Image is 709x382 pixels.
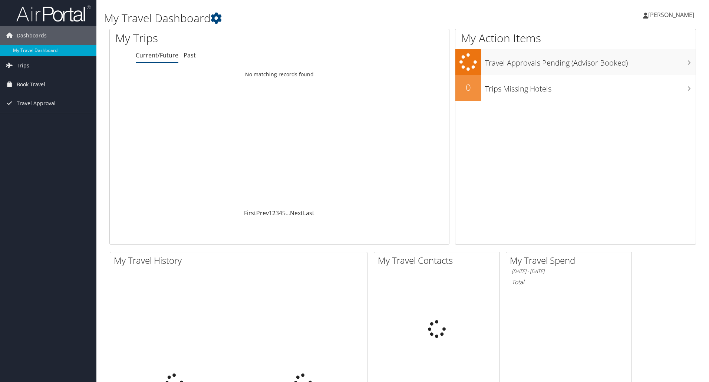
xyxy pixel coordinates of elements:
[256,209,269,217] a: Prev
[272,209,276,217] a: 2
[290,209,303,217] a: Next
[648,11,694,19] span: [PERSON_NAME]
[455,81,481,94] h2: 0
[378,254,499,267] h2: My Travel Contacts
[455,30,696,46] h1: My Action Items
[114,254,367,267] h2: My Travel History
[512,268,626,275] h6: [DATE] - [DATE]
[17,26,47,45] span: Dashboards
[244,209,256,217] a: First
[510,254,631,267] h2: My Travel Spend
[269,209,272,217] a: 1
[17,75,45,94] span: Book Travel
[110,68,449,81] td: No matching records found
[279,209,282,217] a: 4
[485,80,696,94] h3: Trips Missing Hotels
[104,10,502,26] h1: My Travel Dashboard
[276,209,279,217] a: 3
[512,278,626,286] h6: Total
[455,75,696,101] a: 0Trips Missing Hotels
[455,49,696,75] a: Travel Approvals Pending (Advisor Booked)
[115,30,302,46] h1: My Trips
[485,54,696,68] h3: Travel Approvals Pending (Advisor Booked)
[643,4,702,26] a: [PERSON_NAME]
[282,209,286,217] a: 5
[17,56,29,75] span: Trips
[303,209,314,217] a: Last
[136,51,178,59] a: Current/Future
[184,51,196,59] a: Past
[17,94,56,113] span: Travel Approval
[286,209,290,217] span: …
[16,5,90,22] img: airportal-logo.png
